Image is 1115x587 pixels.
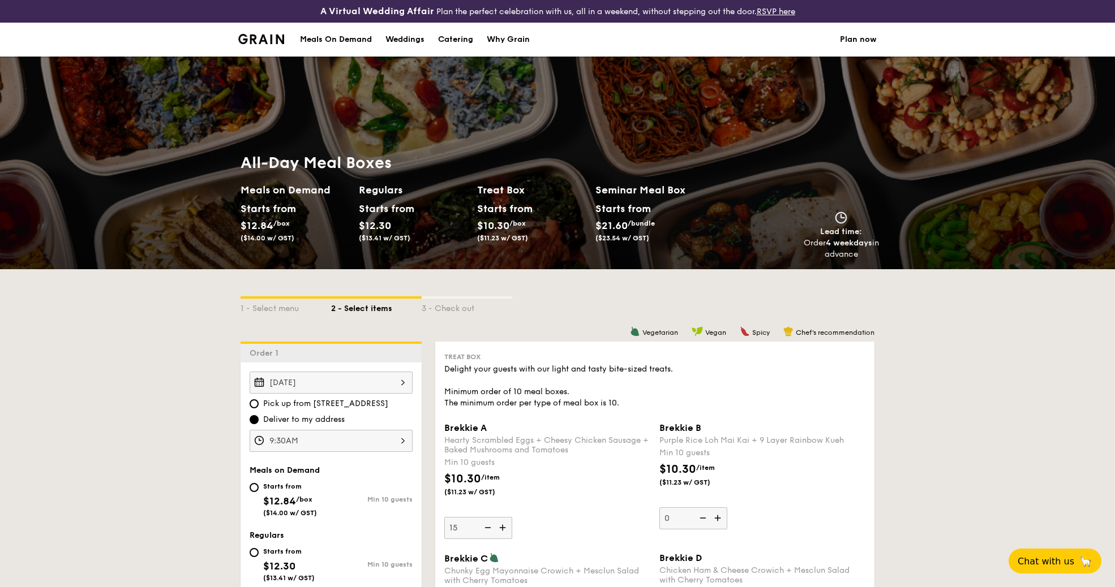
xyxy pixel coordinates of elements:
h4: A Virtual Wedding Affair [320,5,434,18]
img: Grain [238,34,284,44]
span: $21.60 [595,219,628,232]
span: Vegan [705,329,726,336]
span: /item [481,473,500,481]
h2: Regulars [359,182,468,198]
span: $12.84 [241,219,273,232]
input: Brekkie AHearty Scrambled Eggs + Cheesy Chicken Sausage + Baked Mushrooms and TomatoesMin 10 gues... [444,517,512,539]
img: icon-add.58712e84.svg [495,517,512,538]
span: ($13.41 w/ GST) [263,574,315,582]
img: icon-clock.2db775ea.svg [833,212,850,224]
img: icon-chef-hat.a58ddaea.svg [783,326,794,336]
span: $12.84 [263,495,296,507]
span: /box [509,219,526,227]
img: icon-reduce.1d2dbef1.svg [693,507,710,529]
h1: All-Day Meal Boxes [241,153,714,173]
div: Starts from [477,200,528,217]
img: icon-add.58712e84.svg [710,507,727,529]
div: Chunky Egg Mayonnaise Crowich + Mesclun Salad with Cherry Tomatoes [444,566,650,585]
a: Meals On Demand [293,23,379,57]
span: ($11.23 w/ GST) [659,478,736,487]
img: icon-spicy.37a8142b.svg [740,326,750,336]
span: Meals on Demand [250,465,320,475]
span: Brekkie C [444,553,488,564]
span: Order 1 [250,348,283,358]
span: Brekkie A [444,422,487,433]
span: $10.30 [477,219,509,232]
span: Treat Box [444,353,481,361]
span: Vegetarian [642,329,678,336]
span: $12.30 [359,219,391,232]
span: Brekkie B [659,422,701,433]
img: icon-reduce.1d2dbef1.svg [478,517,495,538]
div: 3 - Check out [422,299,512,314]
span: /bundle [628,219,655,227]
div: Catering [438,23,473,57]
div: Purple Rice Loh Mai Kai + 9 Layer Rainbow Kueh [659,435,865,445]
span: /box [296,495,312,503]
div: Min 10 guests [659,447,865,459]
a: Why Grain [480,23,537,57]
div: Starts from [263,547,315,556]
input: Event time [250,430,413,452]
input: Starts from$12.30($13.41 w/ GST)Min 10 guests [250,548,259,557]
a: Logotype [238,34,284,44]
span: $12.30 [263,560,295,572]
div: Min 10 guests [444,457,650,468]
img: icon-vegetarian.fe4039eb.svg [489,553,499,563]
strong: 4 weekdays [826,238,872,248]
span: Deliver to my address [263,414,345,425]
span: Pick up from [STREET_ADDRESS] [263,398,388,409]
div: 2 - Select items [331,299,422,314]
span: /box [273,219,290,227]
div: Hearty Scrambled Eggs + Cheesy Chicken Sausage + Baked Mushrooms and Tomatoes [444,435,650,455]
div: Plan the perfect celebration with us, all in a weekend, without stepping out the door. [231,5,884,18]
span: Chef's recommendation [796,329,874,336]
span: ($11.23 w/ GST) [444,487,521,497]
span: ($13.41 w/ GST) [359,234,410,242]
input: Deliver to my address [250,415,259,424]
h2: Treat Box [477,182,586,198]
h2: Seminar Meal Box [595,182,714,198]
img: icon-vegan.f8ff3823.svg [692,326,703,336]
input: Brekkie BPurple Rice Loh Mai Kai + 9 Layer Rainbow KuehMin 10 guests$10.30/item($11.23 w/ GST) [659,507,727,529]
a: Plan now [840,23,877,57]
span: Lead time: [820,227,862,236]
h2: Meals on Demand [241,182,350,198]
div: Meals On Demand [300,23,372,57]
div: Starts from [359,200,409,217]
span: Regulars [250,530,284,540]
div: Chicken Ham & Cheese Crowich + Mesclun Salad with Cherry Tomatoes [659,566,865,585]
span: Brekkie D [659,553,702,563]
div: Starts from [241,200,291,217]
button: Chat with us🦙 [1009,549,1101,573]
span: /item [696,464,715,472]
span: ($11.23 w/ GST) [477,234,528,242]
div: Delight your guests with our light and tasty bite-sized treats. Minimum order of 10 meal boxes. T... [444,364,865,409]
div: Starts from [263,482,317,491]
input: Pick up from [STREET_ADDRESS] [250,399,259,408]
span: Chat with us [1018,556,1074,567]
div: Why Grain [487,23,530,57]
img: icon-vegetarian.fe4039eb.svg [630,326,640,336]
span: ($14.00 w/ GST) [241,234,294,242]
span: ($23.54 w/ GST) [595,234,649,242]
div: Weddings [385,23,424,57]
span: $10.30 [444,472,481,486]
div: 1 - Select menu [241,299,331,314]
div: Starts from [595,200,650,217]
span: Spicy [752,329,770,336]
div: Order in advance [803,238,879,260]
div: Min 10 guests [331,495,413,503]
span: 🦙 [1079,555,1092,568]
a: Weddings [379,23,431,57]
a: RSVP here [757,7,795,16]
div: Min 10 guests [331,560,413,568]
a: Catering [431,23,480,57]
span: ($14.00 w/ GST) [263,509,317,517]
span: $10.30 [659,463,696,476]
input: Event date [250,372,413,394]
input: Starts from$12.84/box($14.00 w/ GST)Min 10 guests [250,483,259,492]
